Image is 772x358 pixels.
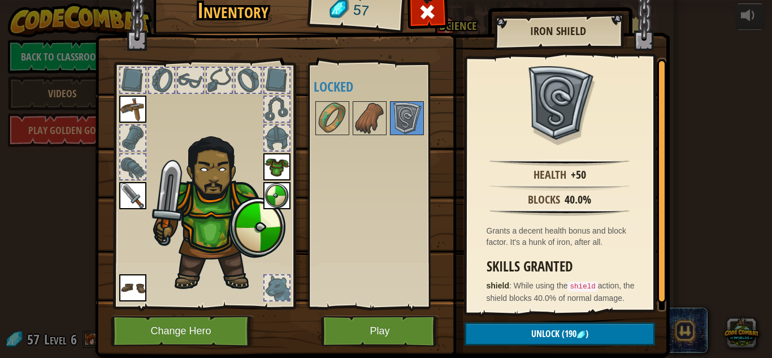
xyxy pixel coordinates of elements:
img: portrait.png [119,182,146,209]
img: hr.png [489,209,629,216]
img: hr.png [489,184,629,191]
img: portrait.png [263,182,290,209]
span: : [509,281,514,290]
button: Unlock(190) [465,322,655,346]
img: hr.png [489,159,629,166]
img: portrait.png [263,153,290,180]
img: portrait.png [119,274,146,301]
code: shield [567,282,597,292]
span: While using the action, the shield blocks 40.0% of normal damage. [487,281,635,303]
img: portrait.png [119,96,146,123]
img: portrait.png [354,102,385,134]
span: ) [585,327,588,340]
div: Health [534,167,566,183]
h3: Skills Granted [487,259,639,274]
img: gem.png [576,330,585,339]
img: male.png [148,128,286,292]
img: portrait.png [391,102,423,134]
span: Unlock [531,327,560,340]
img: portrait.png [523,66,596,140]
strong: shield [487,281,509,290]
div: Blocks [528,192,560,208]
div: 40.0% [565,192,591,208]
h4: Locked [314,79,447,94]
button: Change Hero [111,316,254,347]
span: (190 [560,327,576,340]
div: Grants a decent health bonus and block factor. It's a hunk of iron, after all. [487,225,639,248]
button: Play [321,316,439,347]
img: portrait.png [316,102,348,134]
div: +50 [571,167,586,183]
h2: Iron Shield [505,25,611,37]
